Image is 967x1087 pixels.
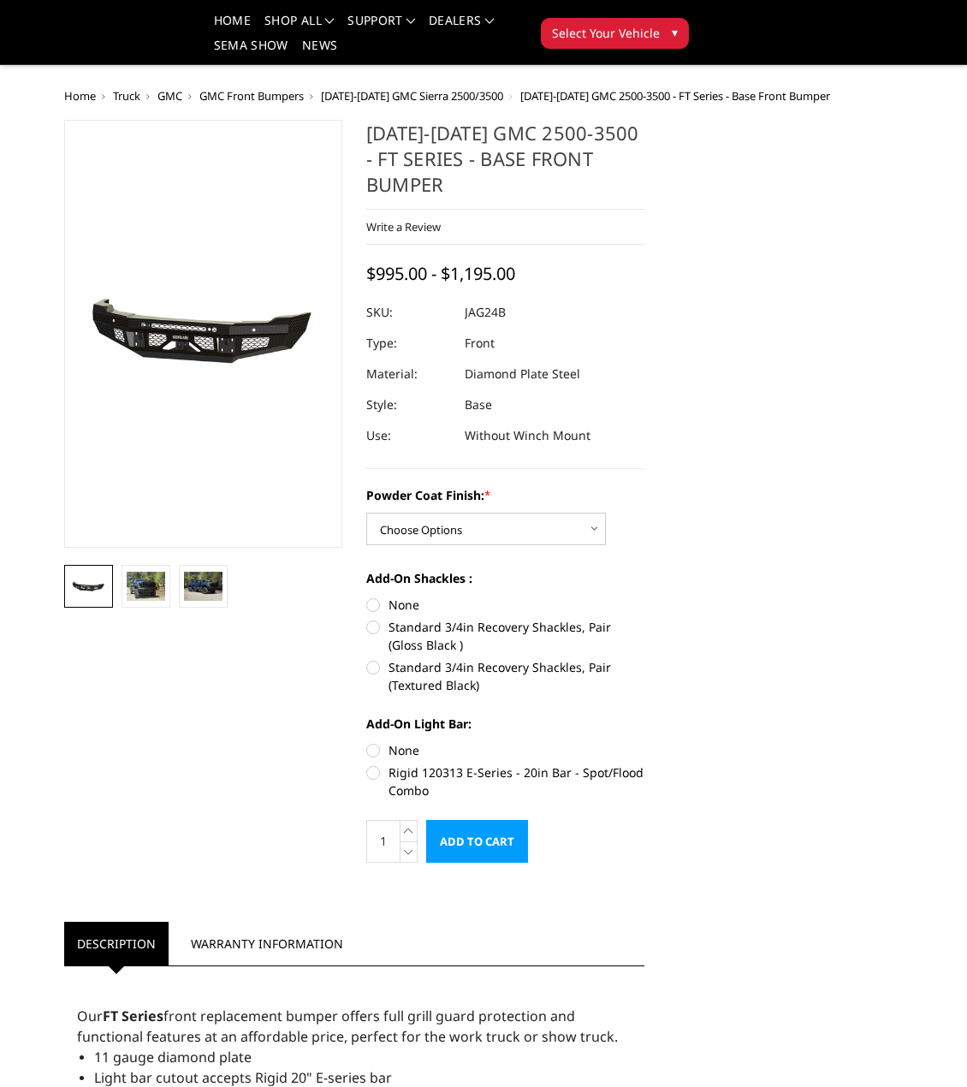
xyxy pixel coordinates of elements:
label: None [366,741,644,759]
img: 2024-2025 GMC 2500-3500 - FT Series - Base Front Bumper [184,572,222,601]
img: 2024-2025 GMC 2500-3500 - FT Series - Base Front Bumper [69,578,108,596]
span: [DATE]-[DATE] GMC 2500-3500 - FT Series - Base Front Bumper [520,88,830,104]
a: Home [64,88,96,104]
label: None [366,596,644,614]
strong: FT Series [103,1007,163,1025]
label: Add-On Light Bar: [366,715,644,733]
a: Dealers [429,15,494,39]
a: [DATE]-[DATE] GMC Sierra 2500/3500 [321,88,503,104]
dd: Diamond Plate Steel [465,359,580,389]
span: $995.00 - $1,195.00 [366,262,515,285]
button: Select Your Vehicle [541,18,689,49]
span: Select Your Vehicle [552,24,660,42]
label: Standard 3/4in Recovery Shackles, Pair (Textured Black) [366,658,644,694]
img: 2024-2025 GMC 2500-3500 - FT Series - Base Front Bumper [127,572,165,601]
h1: [DATE]-[DATE] GMC 2500-3500 - FT Series - Base Front Bumper [366,120,644,210]
dt: Style: [366,389,452,420]
a: Home [214,15,251,39]
dd: JAG24B [465,297,506,328]
a: Write a Review [366,219,441,235]
dd: Front [465,328,495,359]
dt: SKU: [366,297,452,328]
a: News [302,39,337,64]
dt: Use: [366,420,452,451]
a: 2024-2025 GMC 2500-3500 - FT Series - Base Front Bumper [64,120,342,548]
a: Warranty Information [178,922,356,965]
a: Truck [113,88,140,104]
a: SEMA Show [214,39,288,64]
span: Light bar cutout accepts Rigid 20" E-series bar [94,1068,392,1087]
span: 11 gauge diamond plate [94,1048,252,1066]
a: Description [64,922,169,965]
label: Powder Coat Finish: [366,486,644,504]
span: ▾ [672,23,678,41]
dd: Base [465,389,492,420]
span: Our front replacement bumper offers full grill guard protection and functional features at an aff... [77,1007,618,1046]
a: shop all [264,15,334,39]
label: Rigid 120313 E-Series - 20in Bar - Spot/Flood Combo [366,763,644,799]
a: Support [347,15,415,39]
dt: Material: [366,359,452,389]
iframe: Chat Widget [881,1005,967,1087]
dt: Type: [366,328,452,359]
input: Add to Cart [426,820,528,863]
label: Standard 3/4in Recovery Shackles, Pair (Gloss Black ) [366,618,644,654]
label: Add-On Shackles : [366,569,644,587]
dd: Without Winch Mount [465,420,590,451]
a: GMC Front Bumpers [199,88,304,104]
a: GMC [157,88,182,104]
